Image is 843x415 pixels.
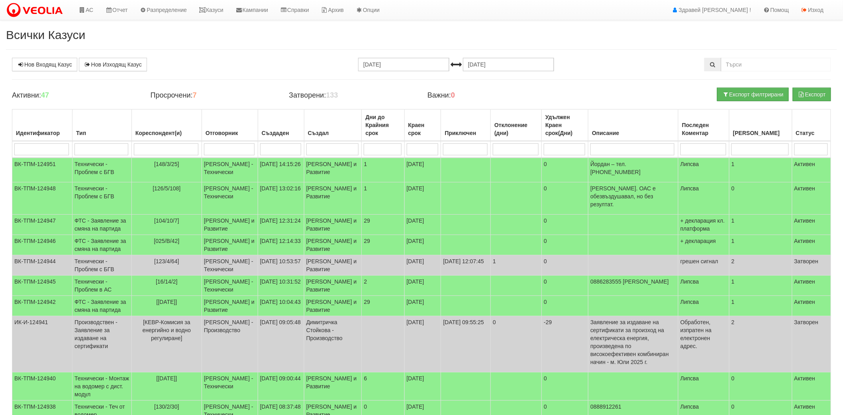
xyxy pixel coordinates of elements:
td: [PERSON_NAME] - Технически [202,158,258,182]
td: [DATE] 12:07:45 [441,255,491,276]
td: [PERSON_NAME] - Технически [202,182,258,215]
button: Експорт филтрирани [717,88,789,101]
th: Удължен Краен срок(Дни): No sort applied, activate to apply an ascending sort [542,110,588,141]
td: 0 [542,296,588,316]
td: 0 [491,316,542,372]
td: ВК-ТПМ-124944 [12,255,73,276]
td: Активен [792,182,831,215]
th: Кореспондент(и): No sort applied, activate to apply an ascending sort [131,110,202,141]
td: Затворен [792,255,831,276]
div: Статус [794,127,829,139]
input: Търсене по Идентификатор, Бл/Вх/Ап, Тип, Описание, Моб. Номер, Имейл, Файл, Коментар, [721,58,831,71]
td: 0 [729,182,792,215]
td: [PERSON_NAME] и Развитие [304,255,362,276]
span: 29 [364,217,370,224]
th: Идентификатор: No sort applied, activate to apply an ascending sort [12,110,73,141]
td: [DATE] 12:31:24 [258,215,304,235]
td: 1 [729,235,792,255]
td: Производствен - Заявление за издаване на сертификати [73,316,132,372]
td: 0 [542,158,588,182]
span: [16/14/2] [156,278,178,285]
th: Статус: No sort applied, activate to apply an ascending sort [792,110,831,141]
td: Технически - Проблем в АС [73,276,132,296]
td: Активен [792,296,831,316]
b: 133 [326,91,338,99]
span: [130/2/30] [154,403,179,410]
td: -29 [542,316,588,372]
td: ИК-И-124941 [12,316,73,372]
span: [123/4/64] [154,258,179,264]
td: Технически - Проблем с БГВ [73,255,132,276]
td: [DATE] [404,276,441,296]
td: [PERSON_NAME] и Развитие [304,296,362,316]
div: Създал [306,127,360,139]
td: [DATE] 13:02:16 [258,182,304,215]
span: 1 [364,185,367,192]
span: Липсва [680,299,699,305]
td: ВК-ТПМ-124947 [12,215,73,235]
td: 2 [729,255,792,276]
td: [PERSON_NAME] и Развитие [304,215,362,235]
b: 47 [41,91,49,99]
td: ВК-ТПМ-124945 [12,276,73,296]
td: Активен [792,158,831,182]
h4: Затворени: [289,92,416,100]
span: 29 [364,238,370,244]
td: [DATE] [404,182,441,215]
span: Липсва [680,375,699,382]
span: [148/3/25] [154,161,179,167]
th: Отговорник: No sort applied, activate to apply an ascending sort [202,110,258,141]
div: [PERSON_NAME] [731,127,790,139]
div: Идентификатор [14,127,70,139]
td: ВК-ТПМ-124946 [12,235,73,255]
td: [PERSON_NAME] и Развитие [304,158,362,182]
a: Нов Изходящ Казус [79,58,147,71]
th: Приключен: No sort applied, activate to apply an ascending sort [441,110,491,141]
span: Липсва [680,185,699,192]
p: 0886283555 [PERSON_NAME] [590,278,676,286]
p: 0888912261 [590,403,676,411]
div: Описание [590,127,676,139]
td: [PERSON_NAME] - Технически [202,276,258,296]
td: [DATE] 09:05:48 [258,316,304,372]
span: [126/5/108] [153,185,180,192]
span: [КЕВР-Комисия за енергийно и водно регулиране] [143,319,191,341]
td: [DATE] 10:53:57 [258,255,304,276]
th: Последен Коментар: No sort applied, activate to apply an ascending sort [678,110,729,141]
td: ВК-ТПМ-124940 [12,372,73,401]
td: [PERSON_NAME] - Технически [202,255,258,276]
th: Отклонение (дни): No sort applied, activate to apply an ascending sort [491,110,542,141]
div: Удължен Краен срок(Дни) [544,112,586,139]
th: Тип: No sort applied, activate to apply an ascending sort [73,110,132,141]
span: + декларация кл. платформа [680,217,725,232]
span: [[DATE]] [156,299,177,305]
td: 0 [542,372,588,401]
td: [PERSON_NAME] и Развитие [304,182,362,215]
td: [DATE] [404,215,441,235]
div: Кореспондент(и) [134,127,200,139]
span: 0 [364,403,367,410]
td: [DATE] 09:00:44 [258,372,304,401]
td: [DATE] 10:04:43 [258,296,304,316]
h4: Активни: [12,92,139,100]
td: [DATE] [404,255,441,276]
td: 0 [542,215,588,235]
td: ФТС - Заявление за смяна на партида [73,296,132,316]
td: [PERSON_NAME] и Развитие [202,215,258,235]
td: 1 [729,215,792,235]
td: [DATE] [404,316,441,372]
td: Димитричка Стойкова - Производство [304,316,362,372]
td: [DATE] 14:15:26 [258,158,304,182]
span: 1 [364,161,367,167]
span: 29 [364,299,370,305]
td: Активен [792,235,831,255]
a: Нов Входящ Казус [12,58,77,71]
span: Липсва [680,403,699,410]
b: 0 [451,91,455,99]
span: [[DATE]] [156,375,177,382]
span: 2 [364,278,367,285]
td: 0 [542,182,588,215]
th: Описание: No sort applied, activate to apply an ascending sort [588,110,678,141]
td: [DATE] [404,296,441,316]
td: 1 [729,276,792,296]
